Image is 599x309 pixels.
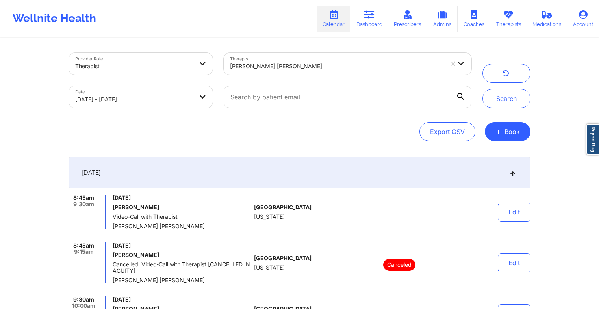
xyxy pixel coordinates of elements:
span: 10:00am [72,303,95,309]
span: [US_STATE] [254,214,285,220]
span: 9:30am [73,201,94,207]
h6: [PERSON_NAME] [113,252,251,258]
span: 8:45am [73,242,94,249]
input: Search by patient email [224,86,471,108]
a: Admins [427,6,458,32]
div: Therapist [75,58,193,75]
button: Edit [498,203,530,222]
span: [PERSON_NAME] [PERSON_NAME] [113,223,251,229]
span: [US_STATE] [254,264,285,271]
a: Report Bug [586,124,599,155]
span: [DATE] [82,169,100,177]
span: + [495,129,501,134]
span: [DATE] [113,242,251,249]
button: Search [482,89,530,108]
span: [GEOGRAPHIC_DATA] [254,255,312,261]
a: Calendar [317,6,350,32]
div: [PERSON_NAME] [PERSON_NAME] [230,58,444,75]
span: [GEOGRAPHIC_DATA] [254,204,312,210]
button: Edit [498,253,530,272]
a: Coaches [458,6,490,32]
span: 9:15am [74,249,94,255]
a: Dashboard [350,6,388,32]
div: [DATE] - [DATE] [75,91,193,108]
a: Prescribers [388,6,427,32]
p: Canceled [383,259,415,271]
span: [DATE] [113,195,251,201]
button: +Book [485,122,530,141]
a: Account [567,6,599,32]
span: 8:45am [73,195,94,201]
span: [PERSON_NAME] [PERSON_NAME] [113,277,251,283]
a: Therapists [490,6,527,32]
button: Export CSV [419,122,475,141]
span: [DATE] [113,296,251,303]
span: 9:30am [73,296,94,303]
span: Cancelled: Video-Call with Therapist [CANCELLED IN ACUITY] [113,261,251,274]
h6: [PERSON_NAME] [113,204,251,210]
span: Video-Call with Therapist [113,214,251,220]
a: Medications [527,6,567,32]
